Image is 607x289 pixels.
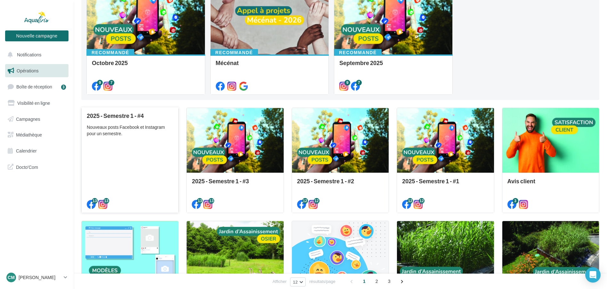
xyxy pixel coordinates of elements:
[407,198,413,204] div: 12
[384,276,394,286] span: 3
[309,278,336,285] span: résultats/page
[208,198,214,204] div: 13
[4,96,70,110] a: Visibilité en ligne
[334,49,382,56] div: Recommandé
[87,124,173,137] div: Nouveaux posts Facebook et Instagram pour un semestre.
[87,112,173,119] div: 2025 - Semestre 1 - #4
[61,85,66,90] div: 3
[97,80,103,86] div: 9
[339,60,447,72] div: Septembre 2025
[5,30,69,41] button: Nouvelle campagne
[344,80,350,86] div: 9
[16,163,38,171] span: Docto'Com
[17,100,50,106] span: Visibilité en ligne
[5,271,69,284] a: Cm [PERSON_NAME]
[290,277,306,286] button: 12
[86,49,134,56] div: Recommandé
[359,276,369,286] span: 1
[16,116,40,121] span: Campagnes
[4,160,70,174] a: Docto'Com
[16,148,37,153] span: Calendrier
[4,80,70,94] a: Boîte de réception3
[4,64,70,78] a: Opérations
[192,178,278,191] div: 2025 - Semestre 1 - #3
[372,276,382,286] span: 2
[216,60,324,72] div: Mécénat
[356,80,362,86] div: 7
[109,80,114,86] div: 7
[507,178,594,191] div: Avis client
[302,198,308,204] div: 12
[197,198,203,204] div: 13
[585,267,601,283] div: Open Intercom Messenger
[210,49,258,56] div: Recommandé
[16,132,42,137] span: Médiathèque
[8,274,15,281] span: Cm
[4,128,70,142] a: Médiathèque
[513,198,518,204] div: 3
[314,198,320,204] div: 12
[419,198,425,204] div: 12
[293,279,298,285] span: 12
[402,178,489,191] div: 2025 - Semestre 1 - #1
[17,52,41,57] span: Notifications
[19,274,61,281] p: [PERSON_NAME]
[4,48,67,62] button: Notifications
[92,60,200,72] div: Octobre 2025
[4,144,70,158] a: Calendrier
[92,198,98,204] div: 13
[4,112,70,126] a: Campagnes
[297,178,384,191] div: 2025 - Semestre 1 - #2
[272,278,287,285] span: Afficher
[17,68,38,73] span: Opérations
[103,198,109,204] div: 13
[16,84,52,89] span: Boîte de réception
